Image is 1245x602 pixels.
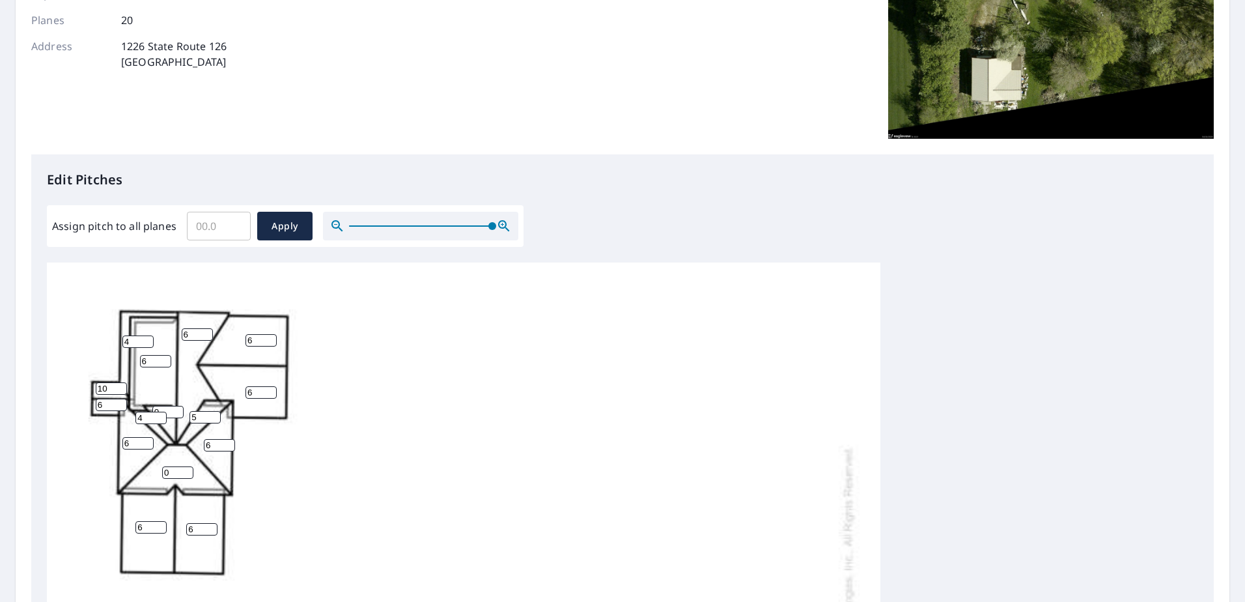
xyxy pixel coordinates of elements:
p: Address [31,38,109,70]
button: Apply [257,212,313,240]
input: 00.0 [187,208,251,244]
p: Edit Pitches [47,170,1198,190]
span: Apply [268,218,302,235]
p: 20 [121,12,133,28]
p: 1226 State Route 126 [GEOGRAPHIC_DATA] [121,38,227,70]
label: Assign pitch to all planes [52,218,176,234]
p: Planes [31,12,109,28]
